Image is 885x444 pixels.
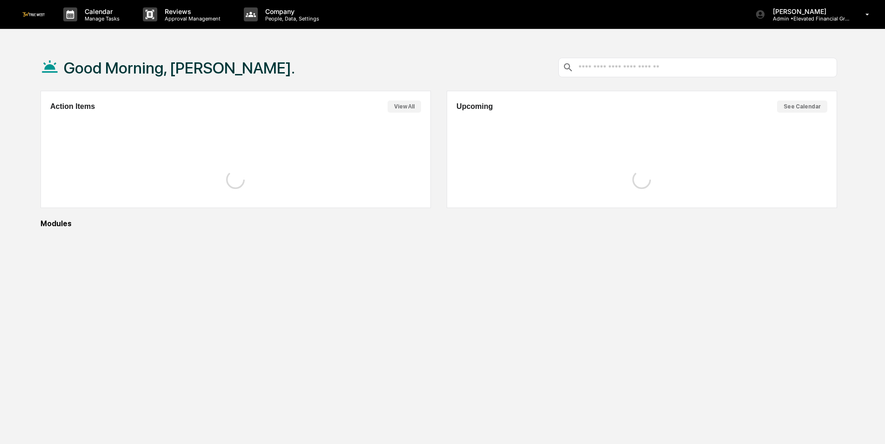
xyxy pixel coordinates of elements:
p: Company [258,7,324,15]
button: View All [388,101,421,113]
p: [PERSON_NAME] [765,7,852,15]
p: Approval Management [157,15,225,22]
p: Manage Tasks [77,15,124,22]
p: Calendar [77,7,124,15]
p: Admin • Elevated Financial Group [765,15,852,22]
h2: Upcoming [456,102,493,111]
h2: Action Items [50,102,95,111]
p: People, Data, Settings [258,15,324,22]
h1: Good Morning, [PERSON_NAME]. [64,59,295,77]
button: See Calendar [777,101,827,113]
div: Modules [40,219,837,228]
p: Reviews [157,7,225,15]
img: logo [22,12,45,16]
